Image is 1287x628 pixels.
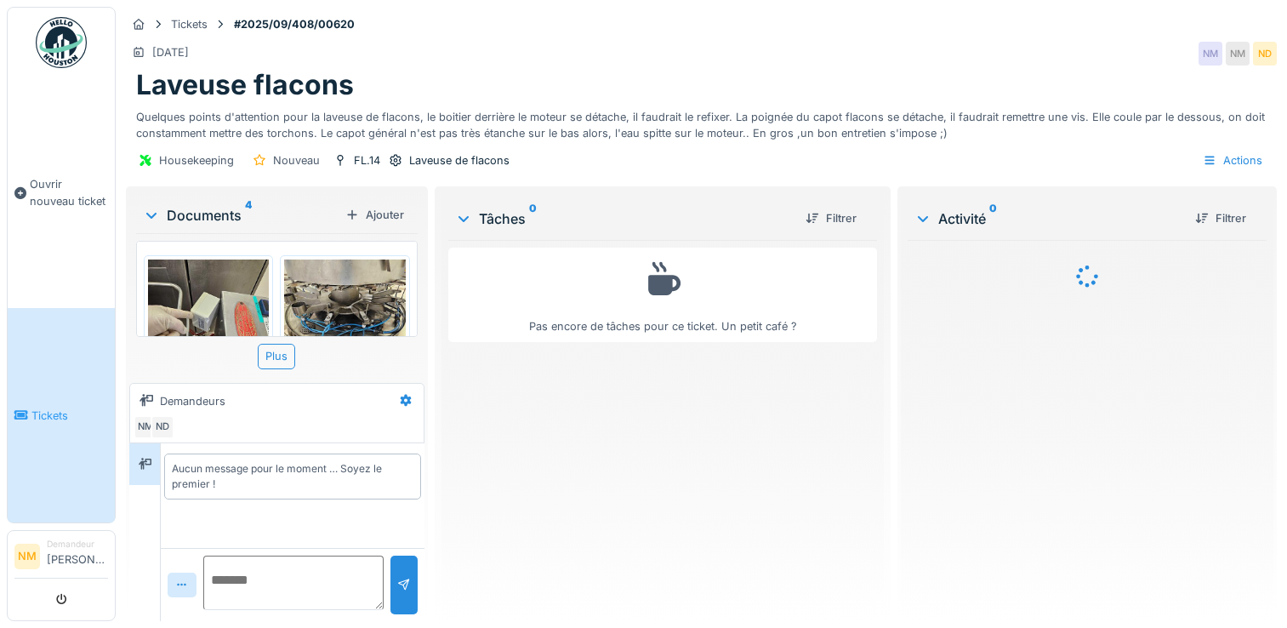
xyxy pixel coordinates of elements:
div: Tâches [455,208,792,229]
strong: #2025/09/408/00620 [227,16,362,32]
div: Filtrer [799,207,863,230]
h1: Laveuse flacons [136,69,354,101]
div: ND [151,415,174,439]
div: FL.14 [354,152,380,168]
img: yr49o7ce701cgacxuvjqkzi9rhmv [148,260,269,421]
a: Tickets [8,308,115,522]
div: Filtrer [1188,207,1253,230]
sup: 4 [245,205,252,226]
div: Aucun message pour le moment … Soyez le premier ! [172,461,413,492]
div: NM [1226,42,1250,66]
div: Pas encore de tâches pour ce ticket. Un petit café ? [459,255,866,334]
img: d0me3cl3ev8gug8w3ps8oj1mrmzd [284,260,405,351]
sup: 0 [989,208,997,229]
div: Activité [914,208,1182,229]
span: Tickets [31,408,108,424]
div: [DATE] [152,44,189,60]
span: Ouvrir nouveau ticket [30,176,108,208]
div: NM [1199,42,1222,66]
div: Nouveau [273,152,320,168]
div: Laveuse de flacons [409,152,510,168]
sup: 0 [529,208,537,229]
div: Quelques points d'attention pour la laveuse de flacons, le boitier derrière le moteur se détache,... [136,102,1267,141]
div: Housekeeping [159,152,234,168]
div: ND [1253,42,1277,66]
div: Ajouter [339,203,411,226]
div: Tickets [171,16,208,32]
div: Demandeur [47,538,108,551]
div: Plus [258,344,295,368]
div: Actions [1195,148,1270,173]
a: Ouvrir nouveau ticket [8,77,115,308]
li: [PERSON_NAME] [47,538,108,574]
a: NM Demandeur[PERSON_NAME] [14,538,108,579]
img: Badge_color-CXgf-gQk.svg [36,17,87,68]
li: NM [14,544,40,569]
div: Demandeurs [160,393,225,409]
div: NM [134,415,157,439]
div: Documents [143,205,339,226]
